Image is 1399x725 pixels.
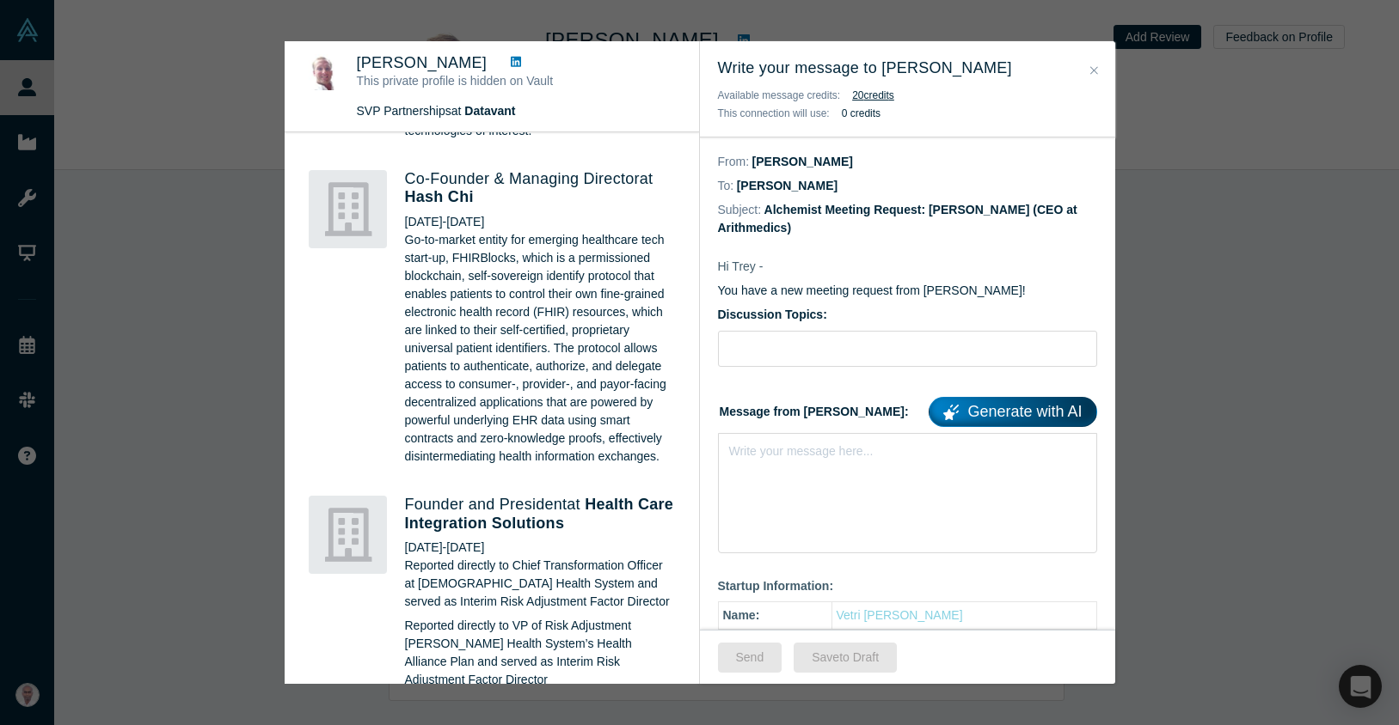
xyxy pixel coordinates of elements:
span: [PERSON_NAME] [357,54,488,71]
p: Go-to-market entity for emerging healthcare tech start-up, FHIRBlocks, which is a permissioned bl... [405,231,675,466]
div: rdw-wrapper [718,433,1097,553]
b: 0 credits [842,107,881,119]
button: 20credits [852,87,894,104]
a: Health Care Integration Solutions [405,496,674,532]
p: Reported directly to Chief Transformation Officer at [DEMOGRAPHIC_DATA] Health System and served ... [405,557,675,611]
p: Reported directly to VP of Risk Adjustment [PERSON_NAME] Health System’s Health Alliance Plan and... [405,617,675,689]
dt: From: [718,153,750,171]
button: Saveto Draft [794,643,897,673]
h3: Write your message to [PERSON_NAME] [718,57,1097,80]
dd: Alchemist Meeting Request: [PERSON_NAME] (CEO at Arithmedics) [718,203,1077,235]
img: Trey Rawles's Profile Image [309,54,345,90]
button: Close [1085,61,1103,81]
dd: [PERSON_NAME] [752,155,853,168]
dd: [PERSON_NAME] [737,179,838,192]
h4: Co-Founder & Managing Director at [405,170,675,207]
a: Datavant [464,104,515,118]
h4: Founder and President at [405,496,675,533]
p: You have a new meeting request from [PERSON_NAME]! [718,282,1097,300]
span: Available message credits: [718,89,841,101]
img: Hash Chi's Logo [309,170,387,248]
a: Generate with AI [929,397,1096,427]
p: This private profile is hidden on Vault [357,72,627,90]
div: [DATE] - [DATE] [405,539,675,557]
span: SVP Partnerships at [357,104,516,118]
img: Health Care Integration Solutions's Logo [309,496,387,574]
label: Message from [PERSON_NAME]: [718,391,1097,427]
span: This connection will use: [718,107,830,119]
label: Discussion Topics: [718,306,1097,324]
dt: To: [718,177,734,195]
dt: Subject: [718,201,762,219]
a: Hash Chi [405,188,474,205]
button: Send [718,643,782,673]
div: rdw-editor [730,439,1086,457]
div: [DATE] - [DATE] [405,213,675,231]
p: Hi Trey - [718,258,1097,276]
